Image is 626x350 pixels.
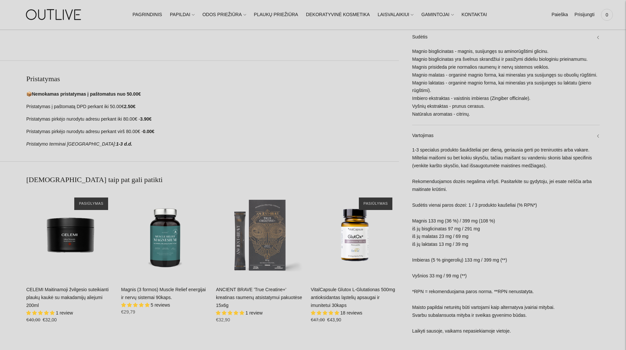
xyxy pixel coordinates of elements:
a: CELEMI Maitinamoji žvilgesio suteikianti plaukų kaukė su makadamijų aliejumi 200ml [26,287,109,308]
a: Paieška [551,8,568,22]
div: Magnio bisglicinatas - magnis, susijungęs su aminorūgštimi glicinu. Magnio bisglicinatas yra švel... [412,47,600,125]
strong: 3.90€ [140,116,151,122]
a: Prisijungti [574,8,594,22]
span: 5.00 stars [311,310,340,315]
a: LAISVALAIKIUI [378,8,413,22]
s: €47,00 [311,317,325,322]
a: KONTAKTAI [462,8,487,22]
a: PLAUKŲ PRIEŽIŪRA [254,8,298,22]
span: €43,90 [327,317,341,322]
p: Pristatymas į paštomatą DPD perkant iki 50.00€ [26,103,399,111]
a: Magnis (3 formos) Muscle Relief energijai ir nervų sistemai 90kaps. [121,191,210,279]
span: 5.00 stars [121,302,151,308]
strong: 0.00€ [143,129,154,134]
s: €40,00 [26,317,40,322]
div: 1-3 specialus produkto šaukšteliai per dieną, geriausia gerti po treniruotės arba vakare. Milteli... [412,146,600,342]
p: Pristatymas pirkėjo nurodytu adresu perkant virš 80.00€ - [26,128,399,136]
a: ODOS PRIEŽIŪRA [202,8,246,22]
strong: 1-3 d.d. [116,141,132,147]
a: PAPILDAI [170,8,195,22]
span: €29,79 [121,309,135,315]
span: €32,00 [43,317,57,322]
span: 5.00 stars [216,310,245,315]
a: Magnis (3 formos) Muscle Relief energijai ir nervų sistemai 90kaps. [121,287,206,300]
p: Pristatymas pirkėjo nurodytu adresu perkant iki 80.00€ - [26,115,399,123]
a: GAMINTOJAI [421,8,453,22]
a: Sudėtis [412,26,600,47]
a: Vartojimas [412,125,600,146]
a: VitalCapsule Glutox L-Glutationas 500mg antioksidantas ląstelių apsaugai ir imunitetui 30kaps [311,191,399,279]
a: PAGRINDINIS [132,8,162,22]
a: ANCIENT BRAVE 'True Creatine+' kreatinas raumenų atsistatymui pakuotėse 15x6g [216,287,302,308]
span: 5 reviews [151,302,170,308]
a: DEKORATYVINĖ KOSMETIKA [306,8,370,22]
h2: Pristatymas [26,74,399,84]
span: 5.00 stars [26,310,56,315]
a: 0 [601,8,613,22]
span: 18 reviews [340,310,362,315]
span: 0 [602,10,612,19]
span: 1 review [245,310,263,315]
a: CELEMI Maitinamoji žvilgesio suteikianti plaukų kaukė su makadamijų aliejumi 200ml [26,191,115,279]
strong: 2.50€ [124,104,135,109]
strong: Nemokamas pristatymas į paštomatus nuo 50.00€ [32,91,141,97]
span: 1 review [56,310,73,315]
a: ANCIENT BRAVE 'True Creatine+' kreatinas raumenų atsistatymui pakuotėse 15x6g [216,191,304,279]
span: €32,90 [216,317,230,322]
img: OUTLIVE [13,3,95,26]
a: VitalCapsule Glutox L-Glutationas 500mg antioksidantas ląstelių apsaugai ir imunitetui 30kaps [311,287,395,308]
p: 📦 [26,90,399,98]
h2: [DEMOGRAPHIC_DATA] taip pat gali patikti [26,175,399,185]
em: Pristatymo terminai [GEOGRAPHIC_DATA]: [26,141,116,147]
